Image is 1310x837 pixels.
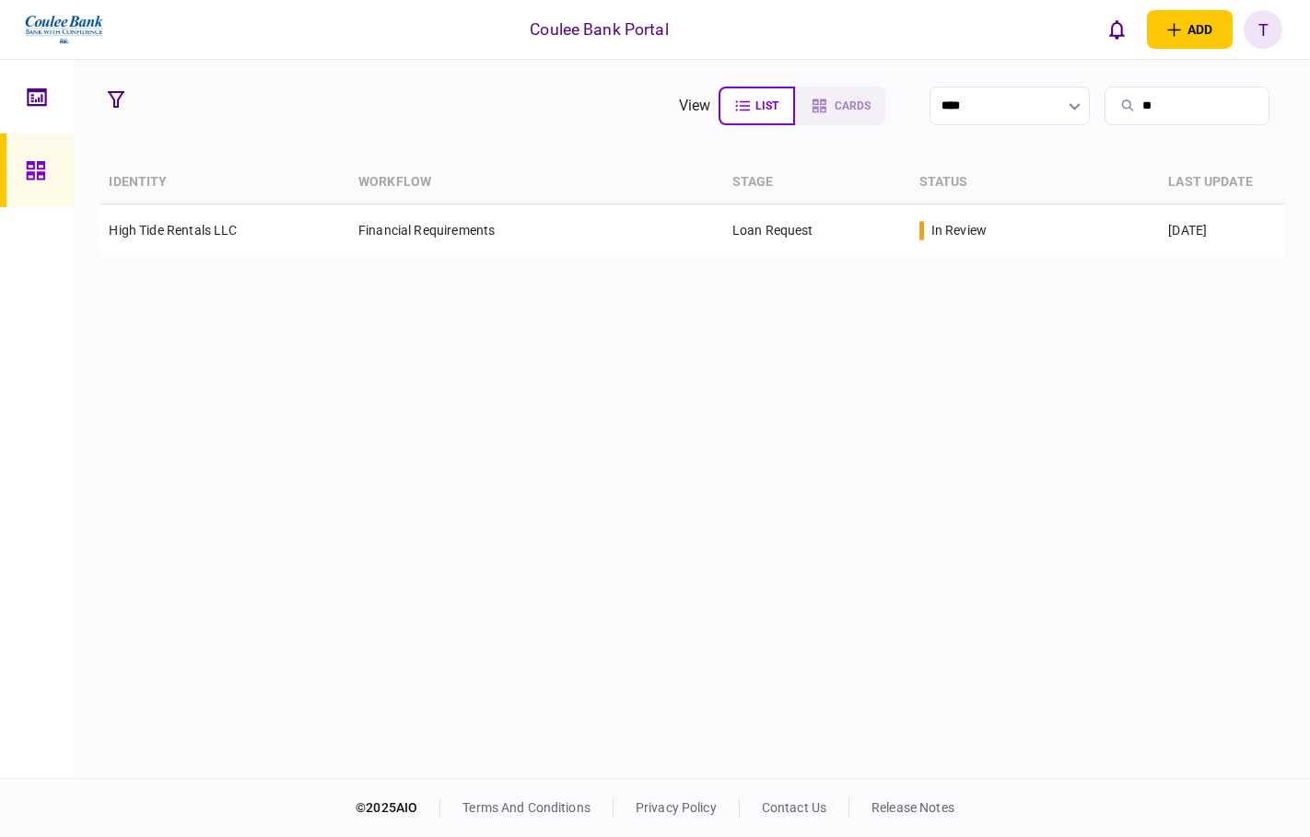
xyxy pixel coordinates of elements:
[1097,10,1136,49] button: open notifications list
[910,161,1160,204] th: status
[723,204,910,257] td: Loan Request
[109,223,237,238] a: High Tide Rentals LLC
[931,221,987,239] div: in review
[871,800,954,815] a: release notes
[719,87,795,125] button: list
[99,161,349,204] th: identity
[1147,10,1233,49] button: open adding identity options
[356,798,440,818] div: © 2025 AIO
[349,204,723,257] td: Financial Requirements
[23,6,105,52] img: client company logo
[349,161,723,204] th: workflow
[755,99,778,112] span: list
[1159,161,1283,204] th: last update
[636,800,717,815] a: privacy policy
[462,800,591,815] a: terms and conditions
[835,99,871,112] span: cards
[1159,204,1283,257] td: [DATE]
[530,17,668,41] div: Coulee Bank Portal
[762,800,826,815] a: contact us
[723,161,910,204] th: stage
[795,87,885,125] button: cards
[1244,10,1282,49] button: T
[679,95,711,117] div: view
